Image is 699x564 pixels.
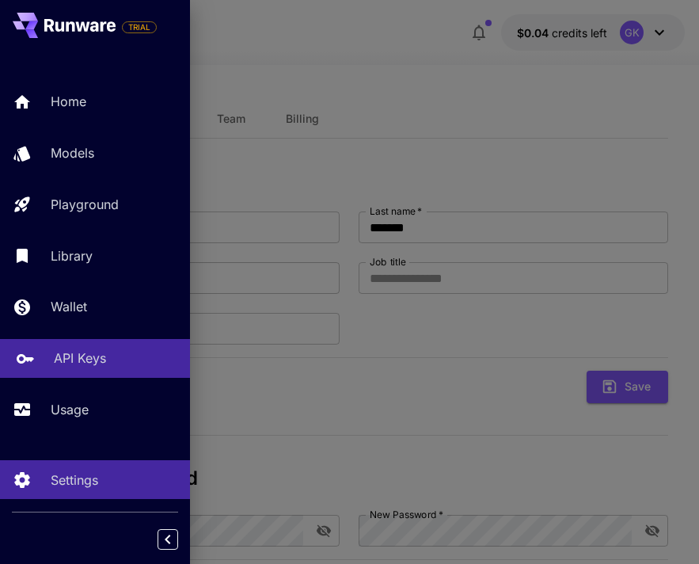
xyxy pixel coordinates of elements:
span: Add your payment card to enable full platform functionality. [122,17,157,36]
p: Playground [51,195,119,214]
p: API Keys [54,349,106,368]
span: TRIAL [123,21,156,33]
p: Home [51,92,86,111]
button: Collapse sidebar [158,529,178,550]
p: Usage [51,400,89,419]
p: Wallet [51,297,87,316]
p: Settings [51,471,98,490]
p: Models [51,143,94,162]
p: Library [51,246,93,265]
div: Collapse sidebar [169,525,190,554]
